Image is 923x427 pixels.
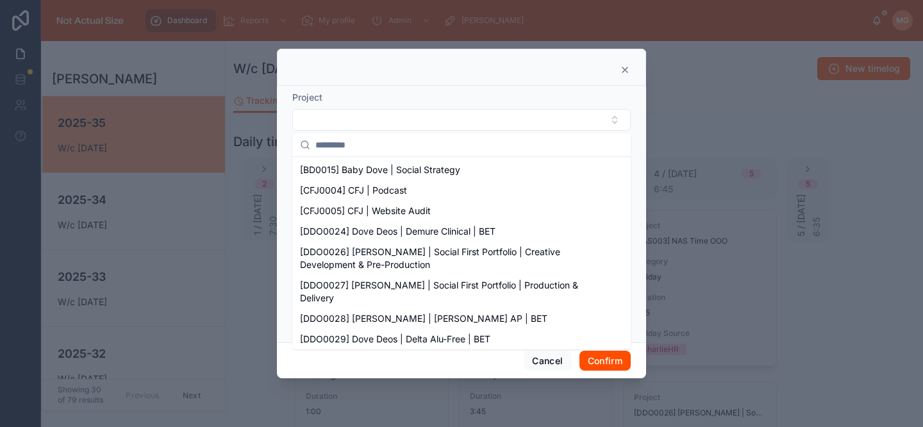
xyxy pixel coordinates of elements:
span: [DDO0027] [PERSON_NAME] | Social First Portfolio | Production & Delivery [300,279,608,305]
button: Confirm [579,351,631,371]
span: [DDO0029] Dove Deos | Delta Alu-Free | BET [300,333,490,346]
span: [CFJ0004] CFJ | Podcast [300,184,407,197]
div: Suggestions [292,157,631,349]
span: [DDO0024] Dove Deos | Demure Clinical | BET [300,225,495,238]
button: Select Button [292,109,631,131]
span: [BD0015] Baby Dove | Social Strategy [300,163,460,176]
span: Project [292,92,322,103]
button: Cancel [524,351,571,371]
span: [DDO0026] [PERSON_NAME] | Social First Portfolio | Creative Development & Pre-Production [300,246,608,271]
span: [CFJ0005] CFJ | Website Audit [300,205,431,217]
span: [DDO0028] [PERSON_NAME] | [PERSON_NAME] AP | BET [300,312,547,325]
